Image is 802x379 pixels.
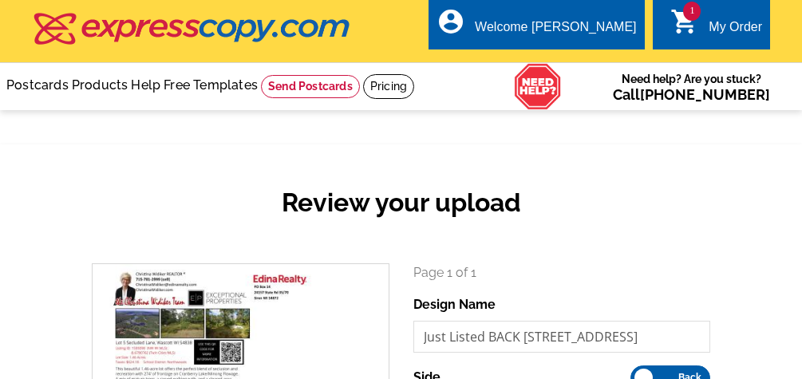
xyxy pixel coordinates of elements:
a: Free Templates [164,77,258,93]
i: account_circle [437,7,465,36]
img: help [514,63,562,110]
a: [PHONE_NUMBER] [640,86,770,103]
span: Need help? Are you stuck? [613,71,770,103]
h2: Review your upload [80,188,722,218]
i: shopping_cart [670,7,699,36]
span: Call [613,86,770,103]
iframe: LiveChat chat widget [578,329,802,379]
a: Products [72,77,128,93]
p: Page 1 of 1 [413,263,711,282]
div: My Order [709,20,762,42]
a: 1 shopping_cart My Order [670,18,762,38]
div: Welcome [PERSON_NAME] [475,20,636,42]
input: File Name [413,321,711,353]
label: Design Name [413,295,496,314]
a: Help [131,77,160,93]
a: Postcards [6,77,69,93]
span: 1 [683,2,701,21]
